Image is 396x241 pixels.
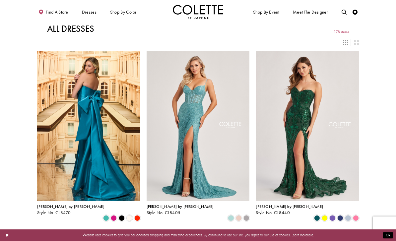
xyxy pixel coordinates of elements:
span: Switch layout to 3 columns [343,40,348,45]
span: Meet the designer [293,10,328,15]
span: [PERSON_NAME] by [PERSON_NAME] [147,204,214,209]
span: Shop by color [110,10,137,15]
span: Style No. CL8440 [256,210,290,215]
i: Yellow [322,215,328,221]
span: Shop By Event [253,10,279,15]
i: Ice Blue [345,215,351,221]
i: Smoke [243,215,249,221]
a: Visit Colette by Daphne Style No. CL8440 Page [256,51,359,201]
i: Scarlet [134,215,140,221]
a: Visit Colette by Daphne Style No. CL8405 Page [147,51,250,201]
span: Dresses [81,5,98,19]
div: Colette by Daphne Style No. CL8470 [37,205,104,215]
img: Colette by Daphne [173,5,223,19]
span: Style No. CL8470 [37,210,71,215]
a: here [307,233,313,237]
span: [PERSON_NAME] by [PERSON_NAME] [256,204,323,209]
div: Colette by Daphne Style No. CL8440 [256,205,323,215]
a: Visit Colette by Daphne Style No. CL8470 Page [37,51,140,201]
i: Navy Blue [337,215,343,221]
span: Shop by color [109,5,138,19]
a: Find a store [37,5,69,19]
div: Colette by Daphne Style No. CL8405 [147,205,214,215]
i: Diamond White [126,215,132,221]
a: Toggle search [340,5,348,19]
span: Style No. CL8405 [147,210,181,215]
i: Black [119,215,125,221]
i: Rose [236,215,242,221]
i: Sea Glass [228,215,234,221]
button: Submit Dialog [383,232,393,238]
span: 178 items [334,30,349,34]
i: Violet [329,215,335,221]
i: Turquoise [103,215,109,221]
span: Find a store [46,10,68,15]
i: Cotton Candy [353,215,359,221]
a: Check Wishlist [351,5,359,19]
span: [PERSON_NAME] by [PERSON_NAME] [37,204,104,209]
p: Website uses cookies to give you personalized shopping and marketing experiences. By continuing t... [36,232,360,238]
h1: All Dresses [47,24,94,34]
span: Switch layout to 2 columns [354,40,359,45]
button: Close Dialog [3,231,11,240]
span: Shop By Event [252,5,280,19]
a: Meet the designer [292,5,329,19]
div: Layout Controls [34,37,362,48]
i: Fuchsia [111,215,117,221]
span: Dresses [82,10,97,15]
a: Visit Home Page [173,5,223,19]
